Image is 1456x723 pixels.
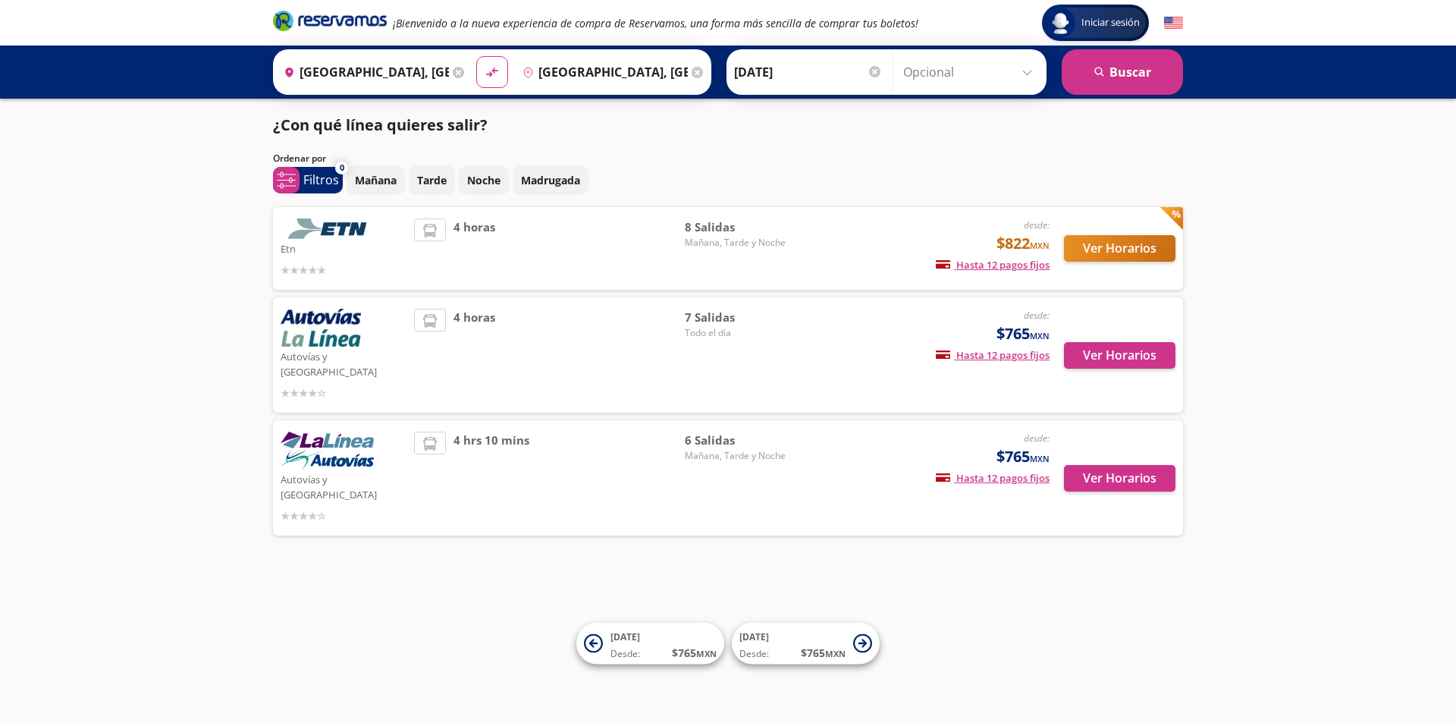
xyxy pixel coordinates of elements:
em: ¡Bienvenido a la nueva experiencia de compra de Reservamos, una forma más sencilla de comprar tus... [393,16,918,30]
span: $765 [996,445,1050,468]
span: $765 [996,322,1050,345]
span: Mañana, Tarde y Noche [685,449,791,463]
input: Elegir Fecha [734,53,883,91]
p: Mañana [355,172,397,188]
em: desde: [1024,309,1050,322]
button: Noche [459,165,509,195]
button: Tarde [409,165,455,195]
i: Brand Logo [273,9,387,32]
button: Mañana [347,165,405,195]
span: Desde: [610,647,640,661]
button: [DATE]Desde:$765MXN [576,623,724,665]
em: desde: [1024,432,1050,445]
p: Ordenar por [273,152,326,165]
p: Etn [281,239,406,257]
img: Autovías y La Línea [281,432,374,470]
p: Noche [467,172,500,188]
span: [DATE] [739,630,769,643]
button: [DATE]Desde:$765MXN [732,623,880,665]
span: 6 Salidas [685,432,791,449]
button: 0Filtros [273,167,343,193]
span: $822 [996,232,1050,255]
button: English [1164,14,1183,33]
span: 0 [340,162,344,174]
span: 7 Salidas [685,309,791,326]
span: 4 horas [453,218,495,278]
span: Mañana, Tarde y Noche [685,236,791,250]
span: Hasta 12 pagos fijos [936,258,1050,272]
span: $ 765 [672,645,717,661]
small: MXN [1030,453,1050,464]
button: Madrugada [513,165,588,195]
span: [DATE] [610,630,640,643]
span: Desde: [739,647,769,661]
button: Ver Horarios [1064,342,1175,369]
span: Hasta 12 pagos fijos [936,348,1050,362]
button: Buscar [1062,49,1183,95]
span: Todo el día [685,326,791,340]
input: Buscar Origen [278,53,449,91]
small: MXN [1030,330,1050,341]
p: Filtros [303,171,339,189]
input: Opcional [903,53,1039,91]
span: 4 horas [453,309,495,401]
img: Autovías y La Línea [281,309,361,347]
em: desde: [1024,218,1050,231]
button: Ver Horarios [1064,235,1175,262]
span: $ 765 [801,645,846,661]
input: Buscar Destino [516,53,688,91]
img: Etn [281,218,379,239]
small: MXN [825,648,846,659]
small: MXN [1030,240,1050,251]
p: Madrugada [521,172,580,188]
span: Hasta 12 pagos fijos [936,471,1050,485]
small: MXN [696,648,717,659]
span: Iniciar sesión [1075,15,1146,30]
p: Autovías y [GEOGRAPHIC_DATA] [281,470,406,502]
p: Tarde [417,172,447,188]
span: 4 hrs 10 mins [453,432,529,524]
a: Brand Logo [273,9,387,36]
p: ¿Con qué línea quieres salir? [273,114,488,137]
span: 8 Salidas [685,218,791,236]
p: Autovías y [GEOGRAPHIC_DATA] [281,347,406,379]
button: Ver Horarios [1064,465,1175,492]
